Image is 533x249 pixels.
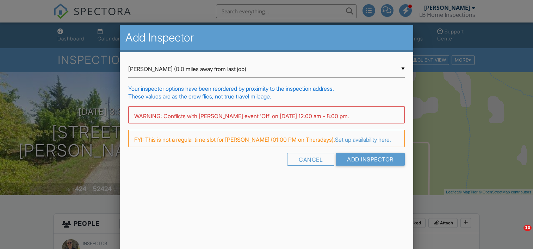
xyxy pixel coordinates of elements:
span: 10 [523,225,532,231]
div: These values are as the crow flies, not true travel mileage. [128,92,404,100]
a: Set up availability here. [335,136,391,143]
iframe: Intercom live chat [509,225,526,242]
input: Add Inspector [336,153,405,166]
div: Your inspector options have been reordered by proximity to the inspection address. [128,85,404,92]
h2: Add Inspector [125,31,407,45]
div: WARNING: Conflicts with [PERSON_NAME] event 'Off' on [DATE] 12:00 am - 8:00 pm. [128,106,404,123]
div: FYI: This is not a regular time slot for [PERSON_NAME] (01:00 PM on Thursdays). [128,130,404,147]
div: Cancel [287,153,334,166]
